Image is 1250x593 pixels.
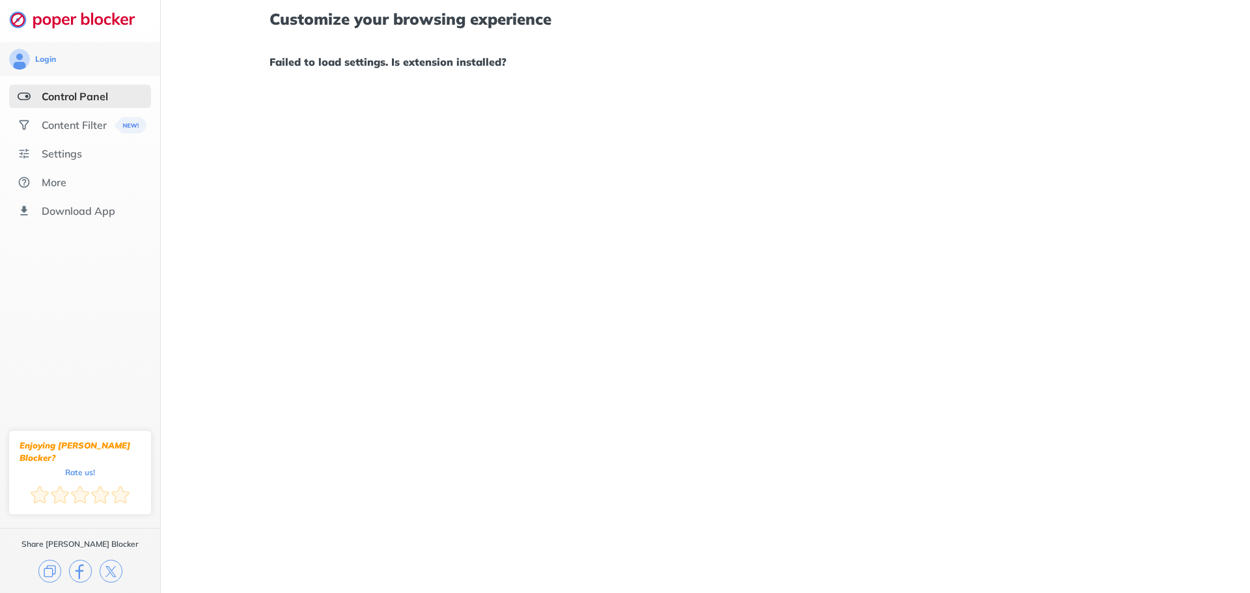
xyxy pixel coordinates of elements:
[100,560,122,583] img: x.svg
[42,176,66,189] div: More
[270,53,1141,70] h1: Failed to load settings. Is extension installed?
[9,49,30,70] img: avatar.svg
[18,118,31,131] img: social.svg
[18,90,31,103] img: features-selected.svg
[18,147,31,160] img: settings.svg
[65,469,95,475] div: Rate us!
[42,147,82,160] div: Settings
[42,90,108,103] div: Control Panel
[18,204,31,217] img: download-app.svg
[42,118,107,131] div: Content Filter
[270,10,1141,27] h1: Customize your browsing experience
[18,176,31,189] img: about.svg
[38,560,61,583] img: copy.svg
[20,439,141,464] div: Enjoying [PERSON_NAME] Blocker?
[69,560,92,583] img: facebook.svg
[115,117,146,133] img: menuBanner.svg
[42,204,115,217] div: Download App
[9,10,149,29] img: logo-webpage.svg
[35,54,56,64] div: Login
[21,539,139,549] div: Share [PERSON_NAME] Blocker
